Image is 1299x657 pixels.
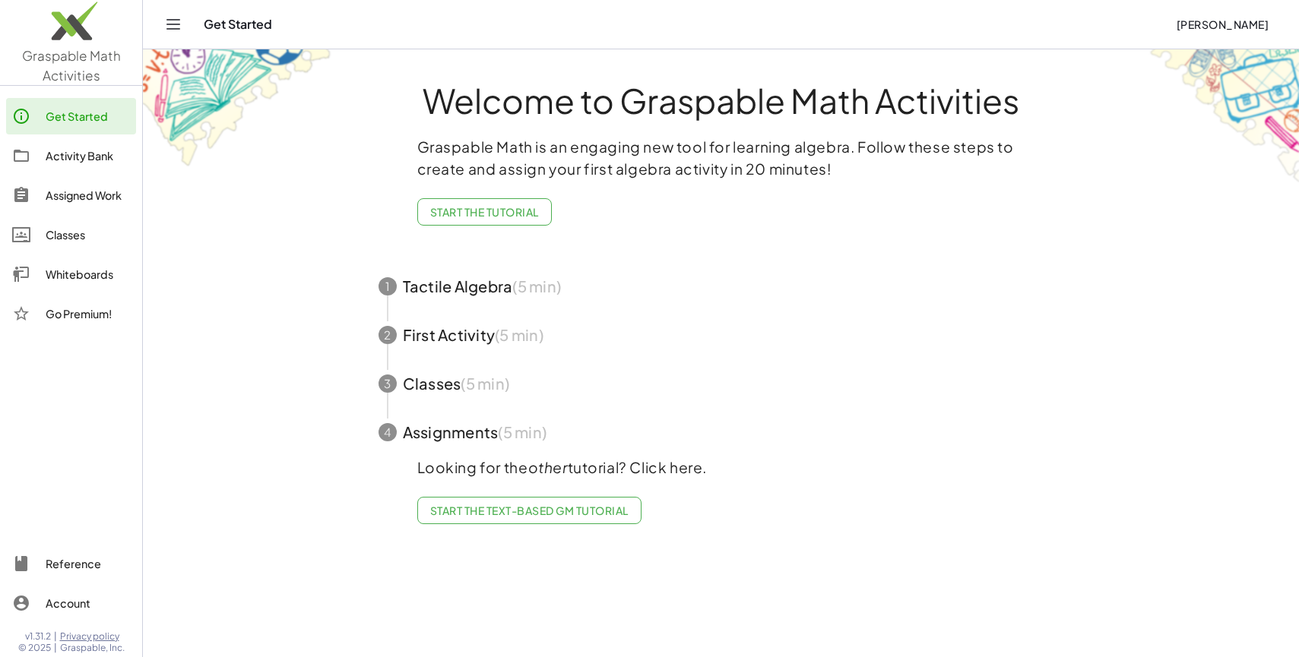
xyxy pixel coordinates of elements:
[6,585,136,621] a: Account
[161,12,185,36] button: Toggle navigation
[6,216,136,253] a: Classes
[60,630,125,643] a: Privacy policy
[417,497,642,524] a: Start the Text-based GM Tutorial
[60,642,125,654] span: Graspable, Inc.
[417,198,552,226] button: Start the Tutorial
[6,545,136,582] a: Reference
[143,48,333,169] img: get-started-bg-ul-Ceg4j33I.png
[360,408,1082,456] button: 4Assignments(5 min)
[350,83,1092,118] h1: Welcome to Graspable Math Activities
[46,226,130,244] div: Classes
[417,136,1025,180] p: Graspable Math is an engaging new tool for learning algebra. Follow these steps to create and ass...
[54,642,57,654] span: |
[18,642,51,654] span: © 2025
[528,458,568,476] em: other
[22,47,121,84] span: Graspable Math Activities
[6,137,136,174] a: Activity Bank
[46,594,130,612] div: Account
[46,265,130,283] div: Whiteboards
[360,359,1082,408] button: 3Classes(5 min)
[6,177,136,213] a: Assigned Work
[379,423,397,441] div: 4
[360,262,1082,311] button: 1Tactile Algebra(5 min)
[6,256,136,292] a: Whiteboards
[379,277,397,295] div: 1
[54,630,57,643] span: |
[6,98,136,134] a: Get Started
[46,305,130,323] div: Go Premium!
[46,554,130,573] div: Reference
[46,107,130,125] div: Get Started
[360,311,1082,359] button: 2First Activity(5 min)
[430,205,539,219] span: Start the Tutorial
[25,630,51,643] span: v1.31.2
[417,456,1025,479] p: Looking for the tutorial? Click here.
[379,374,397,393] div: 3
[379,326,397,344] div: 2
[1164,11,1281,38] button: [PERSON_NAME]
[430,504,629,517] span: Start the Text-based GM Tutorial
[1176,17,1269,31] span: [PERSON_NAME]
[46,147,130,165] div: Activity Bank
[46,186,130,204] div: Assigned Work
